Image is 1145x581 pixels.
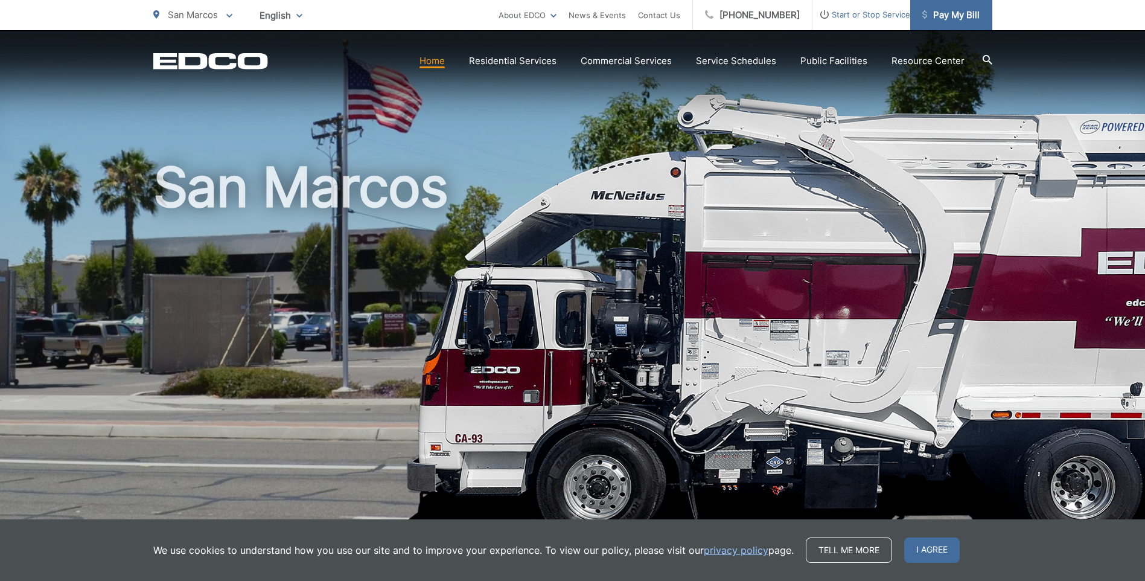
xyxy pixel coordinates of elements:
span: English [250,5,311,26]
a: Residential Services [469,54,557,68]
a: Public Facilities [800,54,867,68]
span: San Marcos [168,9,218,21]
a: News & Events [569,8,626,22]
a: Service Schedules [696,54,776,68]
a: Commercial Services [581,54,672,68]
a: EDCD logo. Return to the homepage. [153,53,268,69]
a: privacy policy [704,543,768,557]
p: We use cookies to understand how you use our site and to improve your experience. To view our pol... [153,543,794,557]
a: Home [419,54,445,68]
a: Resource Center [891,54,965,68]
a: Contact Us [638,8,680,22]
a: Tell me more [806,538,892,563]
a: About EDCO [499,8,557,22]
h1: San Marcos [153,157,992,539]
span: I agree [904,538,960,563]
span: Pay My Bill [922,8,980,22]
